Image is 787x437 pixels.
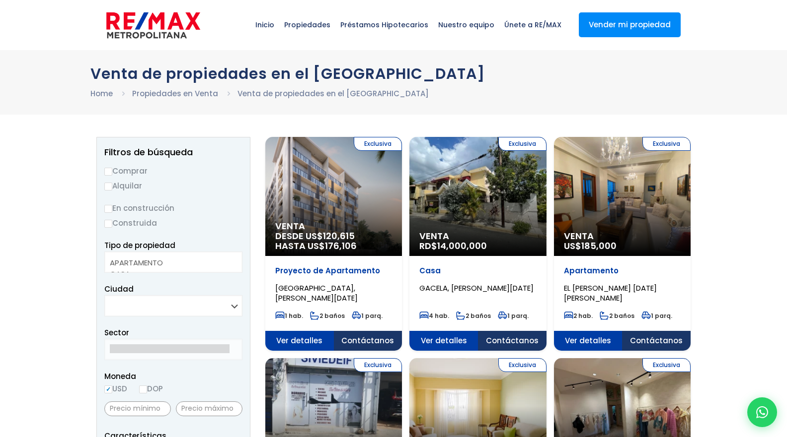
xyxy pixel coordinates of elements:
[90,88,113,99] a: Home
[275,231,392,251] span: DESDE US$
[275,312,303,320] span: 1 hab.
[409,331,478,351] span: Ver detalles
[498,137,547,151] span: Exclusiva
[104,327,129,338] span: Sector
[110,257,230,268] option: APARTAMENTO
[265,331,334,351] span: Ver detalles
[325,240,357,252] span: 176,106
[554,331,623,351] span: Ver detalles
[104,240,175,250] span: Tipo de propiedad
[564,312,593,320] span: 2 hab.
[642,358,691,372] span: Exclusiva
[104,284,134,294] span: Ciudad
[110,268,230,280] option: CASA
[419,231,536,241] span: Venta
[237,88,429,99] a: Venta de propiedades en el [GEOGRAPHIC_DATA]
[139,382,163,395] label: DOP
[310,312,345,320] span: 2 baños
[564,240,617,252] span: US$
[104,401,171,416] input: Precio mínimo
[419,240,487,252] span: RD$
[275,266,392,276] p: Proyecto de Apartamento
[275,283,358,303] span: [GEOGRAPHIC_DATA], [PERSON_NAME][DATE]
[104,217,242,229] label: Construida
[104,205,112,213] input: En construcción
[354,358,402,372] span: Exclusiva
[334,331,402,351] span: Contáctanos
[279,10,335,40] span: Propiedades
[498,312,529,320] span: 1 parq.
[176,401,242,416] input: Precio máximo
[139,385,147,393] input: DOP
[498,358,547,372] span: Exclusiva
[275,221,392,231] span: Venta
[433,10,499,40] span: Nuestro equipo
[104,220,112,228] input: Construida
[456,312,491,320] span: 2 baños
[104,165,242,177] label: Comprar
[275,241,392,251] span: HASTA US$
[132,88,218,99] a: Propiedades en Venta
[90,65,697,82] h1: Venta de propiedades en el [GEOGRAPHIC_DATA]
[419,312,449,320] span: 4 hab.
[104,147,242,157] h2: Filtros de búsqueda
[579,12,681,37] a: Vender mi propiedad
[104,382,127,395] label: USD
[554,137,691,351] a: Exclusiva Venta US$185,000 Apartamento EL [PERSON_NAME] [DATE][PERSON_NAME] 2 hab. 2 baños 1 parq...
[335,10,433,40] span: Préstamos Hipotecarios
[564,283,657,303] span: EL [PERSON_NAME] [DATE][PERSON_NAME]
[622,331,691,351] span: Contáctanos
[600,312,634,320] span: 2 baños
[409,137,546,351] a: Exclusiva Venta RD$14,000,000 Casa GACELA, [PERSON_NAME][DATE] 4 hab. 2 baños 1 parq. Ver detalle...
[104,180,242,192] label: Alquilar
[419,283,534,293] span: GACELA, [PERSON_NAME][DATE]
[581,240,617,252] span: 185,000
[265,137,402,351] a: Exclusiva Venta DESDE US$120,615 HASTA US$176,106 Proyecto de Apartamento [GEOGRAPHIC_DATA], [PER...
[564,266,681,276] p: Apartamento
[641,312,672,320] span: 1 parq.
[104,385,112,393] input: USD
[352,312,383,320] span: 1 parq.
[323,230,355,242] span: 120,615
[104,202,242,214] label: En construcción
[478,331,547,351] span: Contáctanos
[499,10,566,40] span: Únete a RE/MAX
[106,10,200,40] img: remax-metropolitana-logo
[437,240,487,252] span: 14,000,000
[642,137,691,151] span: Exclusiva
[250,10,279,40] span: Inicio
[104,183,112,190] input: Alquilar
[104,370,242,382] span: Moneda
[104,168,112,176] input: Comprar
[564,231,681,241] span: Venta
[419,266,536,276] p: Casa
[354,137,402,151] span: Exclusiva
